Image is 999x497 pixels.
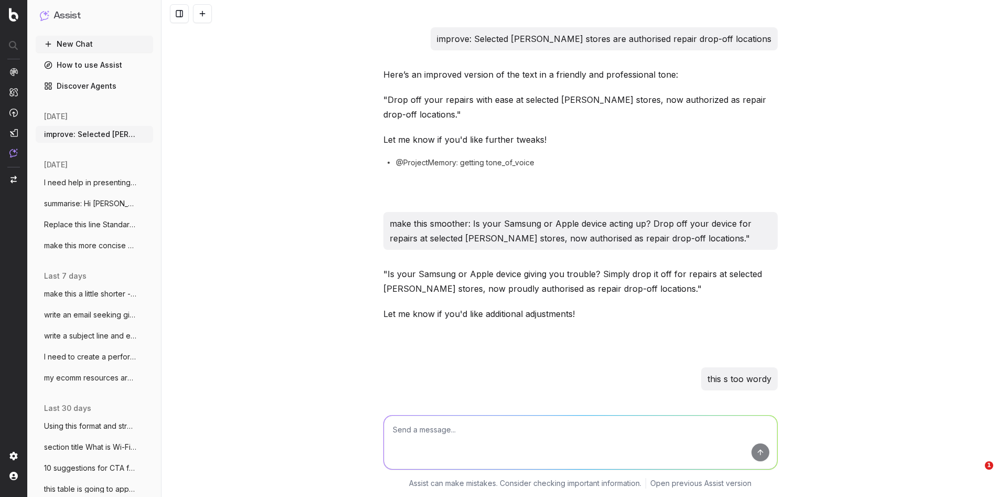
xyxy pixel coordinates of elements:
span: my ecomm resources are thin. for big eve [44,373,136,383]
span: section title What is Wi-Fi 7? Wi-Fi 7 ( [44,442,136,452]
button: make this a little shorter - Before brin [36,285,153,302]
button: Using this format and structure and tone [36,418,153,435]
span: write a subject line and email to our se [44,331,136,341]
button: 10 suggestions for CTA for link to windo [36,460,153,477]
p: Here’s an improved version of the text in a friendly and professional tone: [383,67,778,82]
button: make this more concise and clear: Hi Mar [36,237,153,254]
span: last 7 days [44,271,87,281]
img: Studio [9,129,18,137]
img: Setting [9,452,18,460]
span: [DATE] [44,160,68,170]
img: Intelligence [9,88,18,97]
button: Replace this line Standard delivery is a [36,216,153,233]
span: write an email seeking giodance from HR: [44,310,136,320]
img: Assist [40,10,49,20]
p: improve: Selected [PERSON_NAME] stores are authorised repair drop-off locations [437,31,771,46]
a: How to use Assist [36,57,153,73]
h1: Assist [53,8,81,23]
span: last 30 days [44,403,91,414]
span: Using this format and structure and tone [44,421,136,431]
p: "Is your Samsung or Apple device giving you trouble? Simply drop it off for repairs at selected [... [383,267,778,296]
span: 1 [985,461,993,470]
button: section title What is Wi-Fi 7? Wi-Fi 7 ( [36,439,153,456]
img: Analytics [9,68,18,76]
p: "Drop off your repairs with ease at selected [PERSON_NAME] stores, now authorized as repair drop-... [383,92,778,122]
span: this table is going to appear on a [PERSON_NAME] [44,484,136,494]
img: My account [9,472,18,480]
img: Activation [9,108,18,117]
button: New Chat [36,36,153,52]
iframe: Intercom live chat [963,461,989,487]
span: make this more concise and clear: Hi Mar [44,240,136,251]
p: this s too wordy [707,372,771,386]
a: Open previous Assist version [650,478,751,489]
span: I need to create a performance review sc [44,352,136,362]
span: I need help in presenting the issues I a [44,177,136,188]
button: write an email seeking giodance from HR: [36,306,153,323]
button: improve: Selected [PERSON_NAME] stores a [36,126,153,143]
p: make this smoother: Is your Samsung or Apple device acting up? Drop off your device for repairs a... [390,216,771,246]
img: Assist [9,149,18,157]
p: Let me know if you'd like additional adjustments! [383,306,778,321]
button: I need help in presenting the issues I a [36,174,153,191]
p: Assist can make mistakes. Consider checking important information. [409,478,641,489]
span: improve: Selected [PERSON_NAME] stores a [44,129,136,140]
button: Assist [40,8,149,23]
button: my ecomm resources are thin. for big eve [36,369,153,386]
span: Replace this line Standard delivery is a [44,219,136,230]
img: Botify logo [9,8,18,22]
p: Let me know if you'd like further tweaks! [383,132,778,147]
span: summarise: Hi [PERSON_NAME], Interesting feedba [44,198,136,209]
button: write a subject line and email to our se [36,327,153,344]
span: @ProjectMemory: getting tone_of_voice [396,157,534,168]
span: [DATE] [44,111,68,122]
span: 10 suggestions for CTA for link to windo [44,463,136,473]
a: Discover Agents [36,78,153,94]
button: summarise: Hi [PERSON_NAME], Interesting feedba [36,195,153,212]
span: make this a little shorter - Before brin [44,289,136,299]
button: I need to create a performance review sc [36,348,153,365]
img: Switch project [10,176,17,183]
